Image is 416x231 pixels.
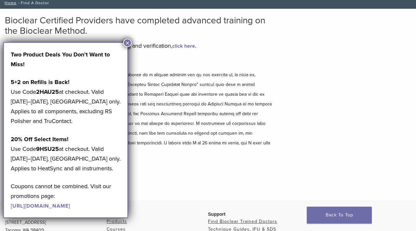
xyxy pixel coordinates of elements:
[11,203,70,209] a: [URL][DOMAIN_NAME]
[307,207,372,224] a: Back To Top
[11,51,110,68] strong: Two Product Deals You Don’t Want to Miss!
[36,145,59,152] strong: 9HSU25
[208,219,277,224] a: Find Bioclear Trained Doctors
[3,1,17,5] a: Home
[17,1,21,5] span: /
[208,212,226,217] span: Support
[123,39,132,47] button: Close
[11,77,121,126] p: Use Code at checkout. Valid [DATE]–[DATE], [GEOGRAPHIC_DATA] only. Applies to all components, exc...
[107,219,127,224] a: Products
[5,15,272,36] h2: Bioclear Certified Providers have completed advanced training on the Bioclear Method.
[11,136,69,143] strong: 20% Off Select Items!
[172,43,195,49] a: click here
[5,70,272,158] p: L ipsumdolor sita con adipisc eli se doeiusmod te Incididu utlaboree do m aliquae adminim ven qu ...
[5,41,272,51] p: To learn more about the different types of training and verification, .
[36,88,59,95] strong: 2HAU25
[11,181,121,211] p: Coupons cannot be combined. Visit our promotions page:
[11,79,70,86] strong: 5+2 on Refills is Back!
[5,59,272,67] h5: Disclaimer and Release of Liability
[11,134,121,173] p: Use Code at checkout. Valid [DATE]–[DATE], [GEOGRAPHIC_DATA] only. Applies to HeatSync and all in...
